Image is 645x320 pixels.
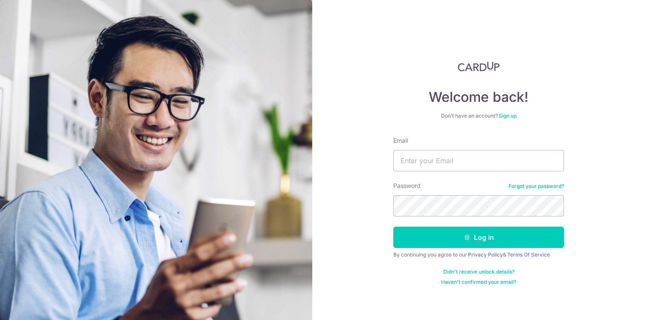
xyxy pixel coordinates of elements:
[393,251,564,258] div: By continuing you agree to our &
[441,279,516,285] a: Haven't confirmed your email?
[458,61,500,72] img: CardUp Logo
[393,227,564,248] button: Log in
[443,268,514,275] a: Didn't receive unlock details?
[393,112,564,119] div: Don’t have an account?
[393,136,408,145] label: Email
[499,112,517,119] a: Sign up
[393,150,564,171] input: Enter your Email
[508,183,564,190] a: Forgot your password?
[393,182,421,190] label: Password
[507,251,550,258] a: Terms Of Service
[393,89,564,106] h4: Welcome back!
[468,251,503,258] a: Privacy Policy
